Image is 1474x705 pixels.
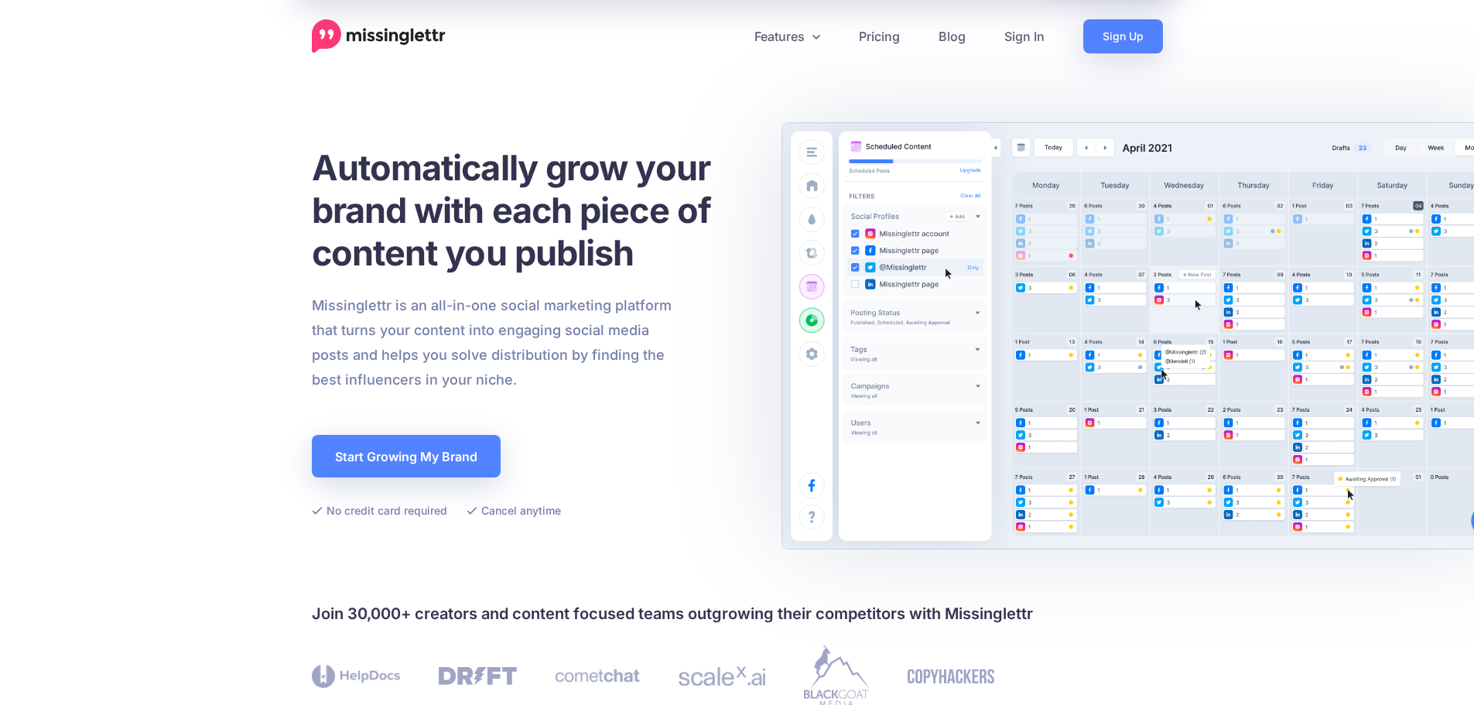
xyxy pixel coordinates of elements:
[467,501,561,520] li: Cancel anytime
[312,19,446,53] a: Home
[840,19,919,53] a: Pricing
[919,19,985,53] a: Blog
[312,501,447,520] li: No credit card required
[735,19,840,53] a: Features
[1083,19,1163,53] a: Sign Up
[985,19,1064,53] a: Sign In
[312,435,501,477] a: Start Growing My Brand
[312,146,749,274] h1: Automatically grow your brand with each piece of content you publish
[312,601,1163,626] h4: Join 30,000+ creators and content focused teams outgrowing their competitors with Missinglettr
[312,293,672,392] p: Missinglettr is an all-in-one social marketing platform that turns your content into engaging soc...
